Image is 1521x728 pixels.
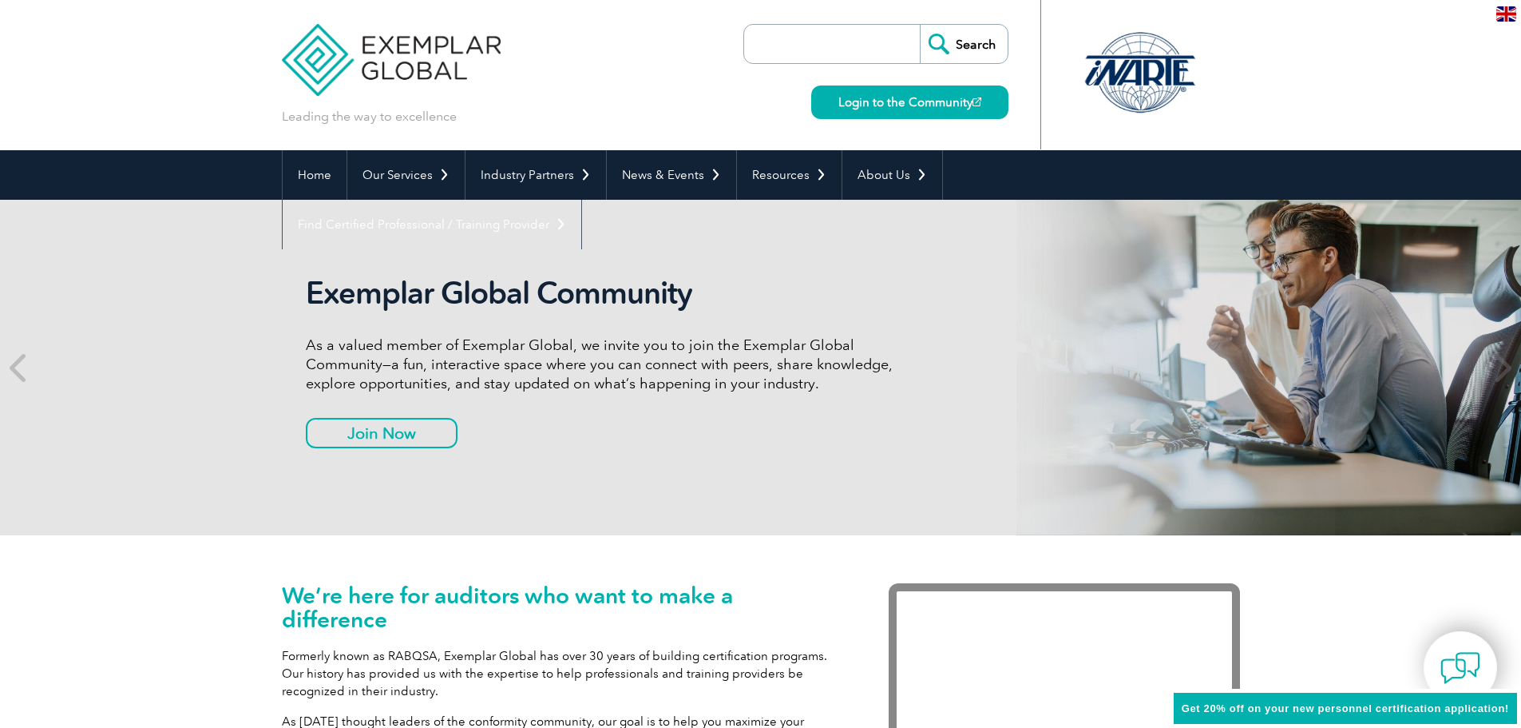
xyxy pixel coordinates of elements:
[1496,6,1516,22] img: en
[972,97,981,106] img: open_square.png
[1182,702,1509,714] span: Get 20% off on your new personnel certification application!
[282,108,457,125] p: Leading the way to excellence
[306,418,457,448] a: Join Now
[306,336,905,393] p: As a valued member of Exemplar Global, we invite you to join the Exemplar Global Community—a fun,...
[920,25,1008,63] input: Search
[306,275,905,312] h2: Exemplar Global Community
[737,150,842,200] a: Resources
[811,86,1008,119] a: Login to the Community
[283,150,347,200] a: Home
[465,150,606,200] a: Industry Partners
[1440,648,1480,688] img: contact-chat.png
[282,583,841,631] h1: We’re here for auditors who want to make a difference
[347,150,465,200] a: Our Services
[842,150,942,200] a: About Us
[282,647,841,700] p: Formerly known as RABQSA, Exemplar Global has over 30 years of building certification programs. O...
[283,200,581,249] a: Find Certified Professional / Training Provider
[607,150,736,200] a: News & Events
